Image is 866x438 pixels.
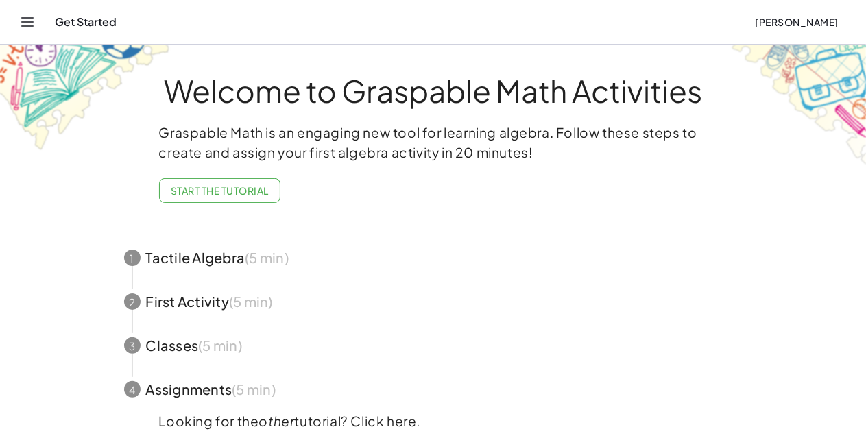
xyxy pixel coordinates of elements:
p: Graspable Math is an engaging new tool for learning algebra. Follow these steps to create and ass... [159,123,708,162]
button: Toggle navigation [16,11,38,33]
button: 3Classes(5 min) [108,324,759,367]
span: [PERSON_NAME] [755,16,839,28]
button: 2First Activity(5 min) [108,280,759,324]
em: other [259,413,295,429]
button: Start the Tutorial [159,178,280,203]
button: 1Tactile Algebra(5 min) [108,236,759,280]
p: Looking for the tutorial? Click here. [159,411,708,431]
div: 3 [124,337,141,354]
div: 2 [124,293,141,310]
span: Start the Tutorial [171,184,269,197]
div: 1 [124,250,141,266]
button: 4Assignments(5 min) [108,367,759,411]
button: [PERSON_NAME] [744,10,850,34]
div: 4 [124,381,141,398]
h1: Welcome to Graspable Math Activities [99,75,768,106]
